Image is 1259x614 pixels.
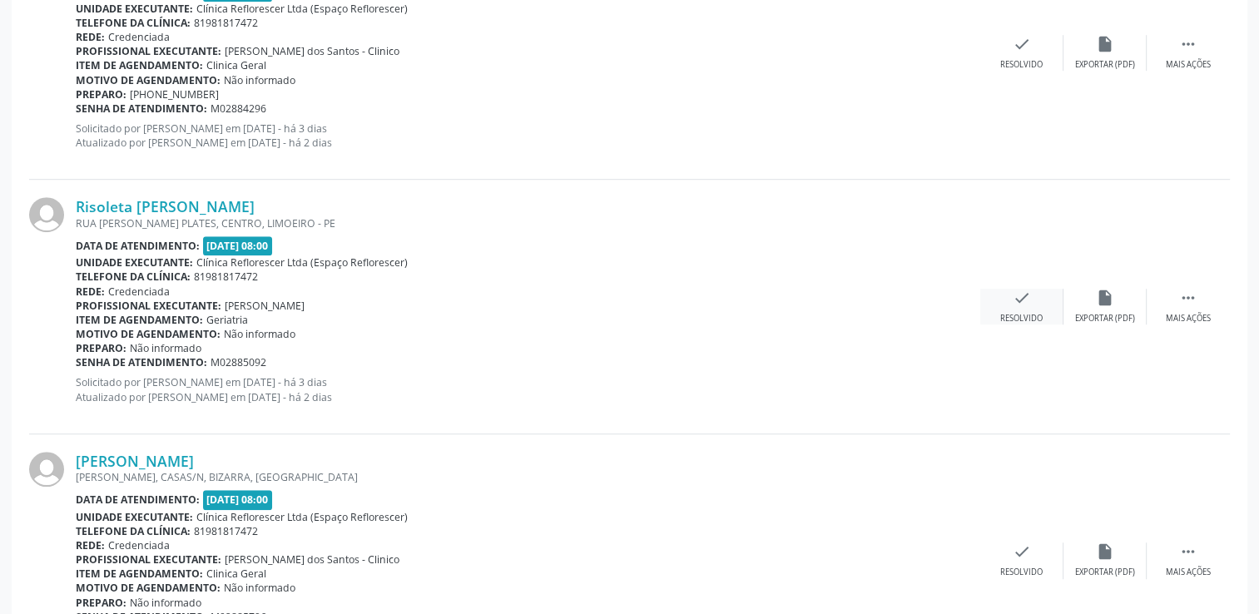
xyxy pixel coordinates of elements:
span: Credenciada [108,285,170,299]
b: Senha de atendimento: [76,102,207,116]
i: check [1013,35,1031,53]
b: Rede: [76,285,105,299]
span: Não informado [224,73,295,87]
b: Senha de atendimento: [76,355,207,369]
span: Clínica Reflorescer Ltda (Espaço Reflorescer) [196,510,408,524]
b: Item de agendamento: [76,313,203,327]
img: img [29,197,64,232]
div: Mais ações [1166,313,1211,324]
span: Credenciada [108,538,170,552]
div: Mais ações [1166,59,1211,71]
div: Exportar (PDF) [1075,313,1135,324]
span: Credenciada [108,30,170,44]
b: Preparo: [76,341,126,355]
b: Telefone da clínica: [76,16,191,30]
div: Exportar (PDF) [1075,567,1135,578]
b: Motivo de agendamento: [76,327,221,341]
i: insert_drive_file [1096,289,1114,307]
span: Clínica Reflorescer Ltda (Espaço Reflorescer) [196,255,408,270]
span: Não informado [130,341,201,355]
span: Clínica Reflorescer Ltda (Espaço Reflorescer) [196,2,408,16]
a: [PERSON_NAME] [76,452,194,470]
span: [DATE] 08:00 [203,236,273,255]
b: Telefone da clínica: [76,524,191,538]
span: Não informado [224,581,295,595]
b: Profissional executante: [76,44,221,58]
img: img [29,452,64,487]
b: Unidade executante: [76,510,193,524]
span: 81981817472 [194,270,258,284]
b: Rede: [76,538,105,552]
div: RUA [PERSON_NAME] PLATES, CENTRO, LIMOEIRO - PE [76,216,980,230]
b: Rede: [76,30,105,44]
b: Data de atendimento: [76,239,200,253]
span: [PERSON_NAME] dos Santos - Clinico [225,552,399,567]
b: Preparo: [76,87,126,102]
b: Motivo de agendamento: [76,581,221,595]
div: Exportar (PDF) [1075,59,1135,71]
b: Profissional executante: [76,299,221,313]
b: Item de agendamento: [76,58,203,72]
span: Não informado [224,327,295,341]
div: Mais ações [1166,567,1211,578]
div: [PERSON_NAME], CASAS/N, BIZARRA, [GEOGRAPHIC_DATA] [76,470,980,484]
span: 81981817472 [194,524,258,538]
b: Motivo de agendamento: [76,73,221,87]
span: [PERSON_NAME] dos Santos - Clinico [225,44,399,58]
i: check [1013,542,1031,561]
div: Resolvido [1000,59,1043,71]
i: insert_drive_file [1096,542,1114,561]
span: Clinica Geral [206,567,266,581]
span: Geriatria [206,313,248,327]
i:  [1179,542,1197,561]
div: Resolvido [1000,567,1043,578]
b: Data de atendimento: [76,493,200,507]
b: Unidade executante: [76,2,193,16]
span: Clinica Geral [206,58,266,72]
b: Profissional executante: [76,552,221,567]
span: Não informado [130,596,201,610]
p: Solicitado por [PERSON_NAME] em [DATE] - há 3 dias Atualizado por [PERSON_NAME] em [DATE] - há 2 ... [76,375,980,404]
span: M02885092 [211,355,266,369]
i:  [1179,35,1197,53]
i:  [1179,289,1197,307]
b: Unidade executante: [76,255,193,270]
span: [PERSON_NAME] [225,299,305,313]
div: Resolvido [1000,313,1043,324]
b: Telefone da clínica: [76,270,191,284]
i: check [1013,289,1031,307]
p: Solicitado por [PERSON_NAME] em [DATE] - há 3 dias Atualizado por [PERSON_NAME] em [DATE] - há 2 ... [76,121,980,150]
span: [DATE] 08:00 [203,490,273,509]
i: insert_drive_file [1096,35,1114,53]
a: Risoleta [PERSON_NAME] [76,197,255,215]
span: M02884296 [211,102,266,116]
b: Item de agendamento: [76,567,203,581]
span: [PHONE_NUMBER] [130,87,219,102]
span: 81981817472 [194,16,258,30]
b: Preparo: [76,596,126,610]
